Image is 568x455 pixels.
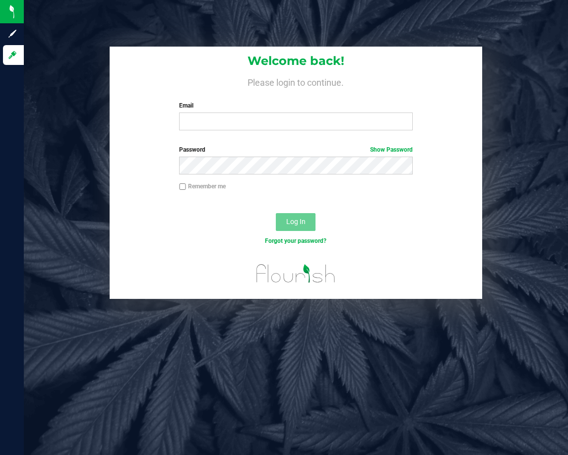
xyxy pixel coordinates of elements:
[250,256,343,291] img: flourish_logo.svg
[286,218,306,226] span: Log In
[110,55,482,67] h1: Welcome back!
[7,50,17,60] inline-svg: Log in
[7,29,17,39] inline-svg: Sign up
[110,75,482,87] h4: Please login to continue.
[370,146,413,153] a: Show Password
[265,237,326,244] a: Forgot your password?
[179,101,413,110] label: Email
[179,182,226,191] label: Remember me
[179,146,205,153] span: Password
[276,213,316,231] button: Log In
[179,183,186,190] input: Remember me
